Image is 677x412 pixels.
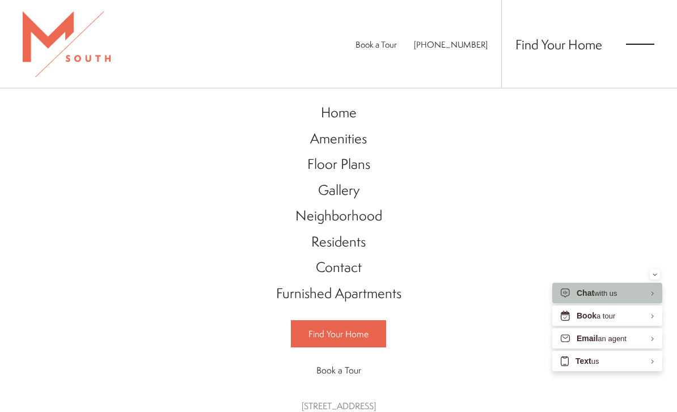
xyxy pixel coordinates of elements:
[265,177,413,203] a: Go to Gallery
[265,254,413,281] a: Go to Contact
[414,39,488,50] span: [PHONE_NUMBER]
[308,328,369,340] span: Find Your Home
[515,35,602,53] a: Find Your Home
[265,151,413,177] a: Go to Floor Plans
[265,203,413,229] a: Go to Neighborhood
[626,39,654,49] button: Open Menu
[310,129,367,148] span: Amenities
[295,206,382,225] span: Neighborhood
[311,232,366,251] span: Residents
[316,257,362,277] span: Contact
[265,126,413,152] a: Go to Amenities
[321,103,357,122] span: Home
[276,283,401,303] span: Furnished Apartments
[291,357,386,383] a: Book a Tour
[356,39,397,50] a: Book a Tour
[23,11,111,77] img: MSouth
[307,154,370,173] span: Floor Plans
[265,281,413,307] a: Go to Furnished Apartments (opens in a new tab)
[291,320,386,347] a: Find Your Home
[414,39,488,50] a: Call us at (813) 945-4462
[265,100,413,126] a: Go to Home
[265,229,413,255] a: Go to Residents
[316,364,361,376] span: Book a Tour
[318,180,359,199] span: Gallery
